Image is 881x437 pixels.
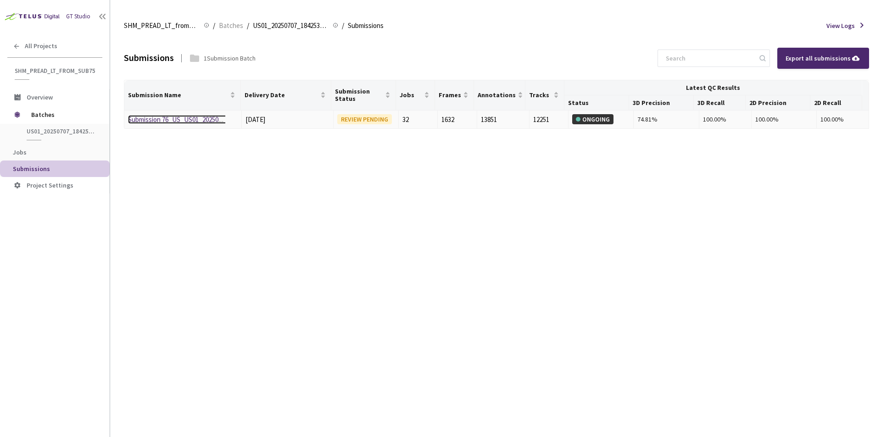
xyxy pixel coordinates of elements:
[474,80,526,111] th: Annotations
[435,80,474,111] th: Frames
[348,20,384,31] span: Submissions
[213,20,215,31] li: /
[253,20,327,31] span: US01_20250707_184253_001_Batch-6
[124,20,198,31] span: SHM_PREAD_LT_from_Sub75
[694,95,746,111] th: 3D Recall
[337,114,392,124] div: REVIEW PENDING
[564,95,629,111] th: Status
[629,95,694,111] th: 3D Precision
[25,42,57,50] span: All Projects
[820,114,865,124] div: 100.00%
[660,50,758,66] input: Search
[247,20,249,31] li: /
[755,114,813,124] div: 100.00%
[13,165,50,173] span: Submissions
[572,114,613,124] div: ONGOING
[810,95,862,111] th: 2D Recall
[128,91,228,99] span: Submission Name
[335,88,383,102] span: Submission Status
[128,115,251,124] a: Submission 76_US_US01_20250707_184253
[703,114,747,124] div: 100.00%
[27,127,95,135] span: US01_20250707_184253_001_Batch-6
[439,91,461,99] span: Frames
[331,80,396,111] th: Submission Status
[529,91,552,99] span: Tracks
[241,80,331,111] th: Delivery Date
[533,114,564,125] div: 12251
[525,80,564,111] th: Tracks
[245,91,318,99] span: Delivery Date
[402,114,434,125] div: 32
[826,21,855,30] span: View Logs
[396,80,435,111] th: Jobs
[66,12,90,21] div: GT Studio
[124,80,241,111] th: Submission Name
[15,67,97,75] span: SHM_PREAD_LT_from_Sub75
[786,53,861,63] div: Export all submissions
[217,20,245,30] a: Batches
[400,91,422,99] span: Jobs
[478,91,516,99] span: Annotations
[219,20,243,31] span: Batches
[245,114,329,125] div: [DATE]
[27,181,73,189] span: Project Settings
[564,80,862,95] th: Latest QC Results
[441,114,473,125] div: 1632
[481,114,525,125] div: 13851
[204,54,256,63] div: 1 Submission Batch
[637,114,695,124] div: 74.81%
[342,20,344,31] li: /
[27,93,53,101] span: Overview
[124,51,174,65] div: Submissions
[31,105,94,124] span: Batches
[13,148,27,156] span: Jobs
[746,95,810,111] th: 2D Precision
